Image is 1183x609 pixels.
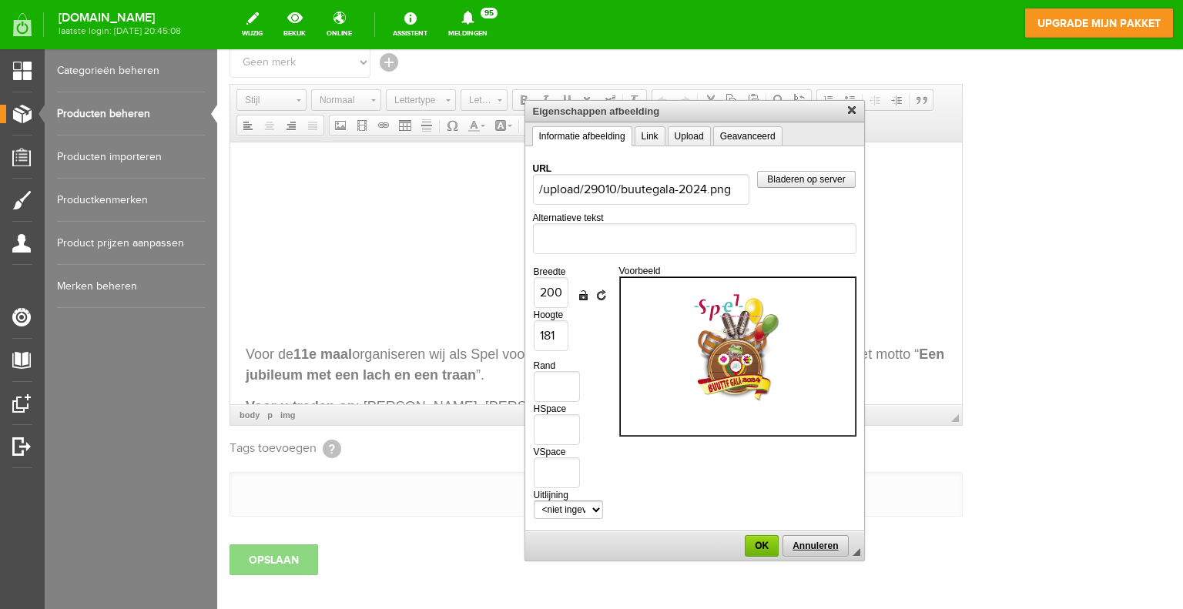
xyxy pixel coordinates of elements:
[439,8,497,42] a: Meldingen95
[59,14,181,22] strong: [DOMAIN_NAME]
[57,222,205,265] a: Product prijzen aanpassen
[317,8,361,42] a: online
[57,265,205,308] a: Merken beheren
[317,440,351,451] label: Uitlijning
[496,77,565,97] a: Geavanceerd
[316,114,335,125] label: URL
[57,49,205,92] a: Categorieën beheren
[331,172,400,188] span: Uitnodiging
[451,77,494,97] a: Upload
[528,486,561,507] a: OK
[541,125,637,136] span: Bladeren op server
[63,204,122,219] strong: 11e maal
[233,8,272,42] a: wijzig
[378,239,390,252] a: Afmetingen resetten
[566,491,630,502] span: Annuleren
[317,397,349,408] label: VSpace
[565,486,631,507] a: Annuleren
[59,27,181,35] span: laatste login: [DATE] 20:45:08
[317,260,347,271] label: Hoogte
[1024,8,1174,38] a: upgrade mijn pakket
[308,52,647,73] div: Eigenschappen afbeelding
[316,110,639,478] div: Informatie afbeelding
[360,239,372,252] a: Afmetingen vergrendelen
[15,256,126,272] strong: Voor u treden op
[57,179,205,222] a: Productkenmerken
[317,354,350,365] label: HSpace
[384,8,437,42] a: Assistent
[317,311,339,322] label: Rand
[635,499,643,507] div: Sleep om te herschalen
[274,8,315,42] a: bekijk
[317,217,349,228] label: Breedte
[628,54,644,69] a: Sluiten
[402,216,628,387] div: Voorbeeld
[15,256,635,313] span: : [PERSON_NAME], [PERSON_NAME] ([PERSON_NAME]), [PERSON_NAME], [PERSON_NAME]. De Joekskapel Paaf ...
[15,204,714,240] span: Voor de organiseren wij als Spel voor u in de ................het Buuttegala op [DATE]. Nu met he...
[57,92,205,136] a: Producten beheren
[417,77,448,97] a: Link
[528,491,561,502] span: OK
[316,163,387,174] label: Alternatieve tekst
[57,136,205,179] a: Producten importeren
[540,122,638,139] a: Bladeren op server
[315,77,415,97] a: Informatie afbeelding
[481,8,498,18] span: 95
